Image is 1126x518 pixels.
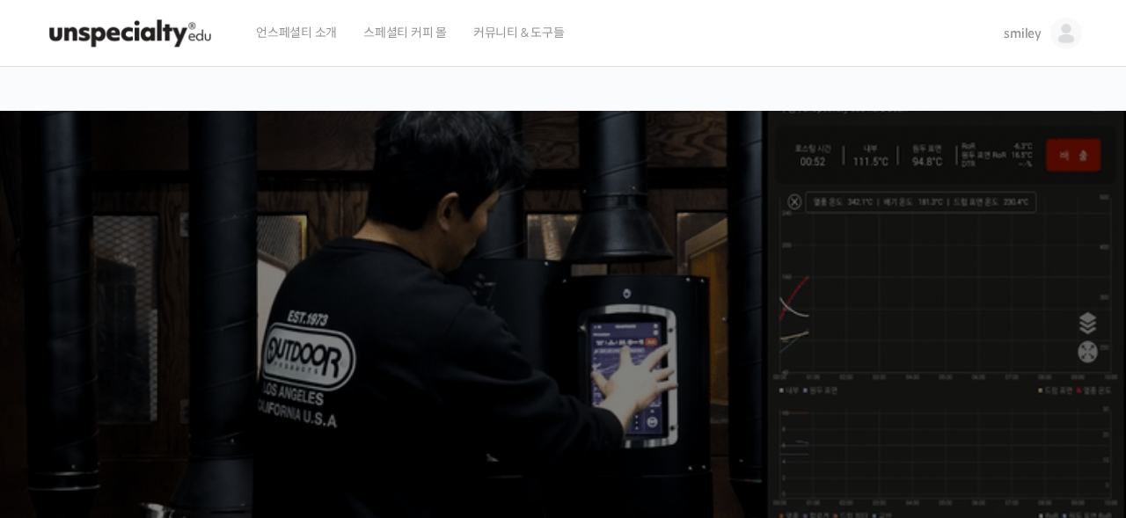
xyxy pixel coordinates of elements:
p: [PERSON_NAME]을 다하는 당신을 위해, 최고와 함께 만든 커피 클래스 [18,269,1109,358]
p: 시간과 장소에 구애받지 않고, 검증된 커리큘럼으로 [18,366,1109,390]
span: smiley [1004,26,1042,41]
